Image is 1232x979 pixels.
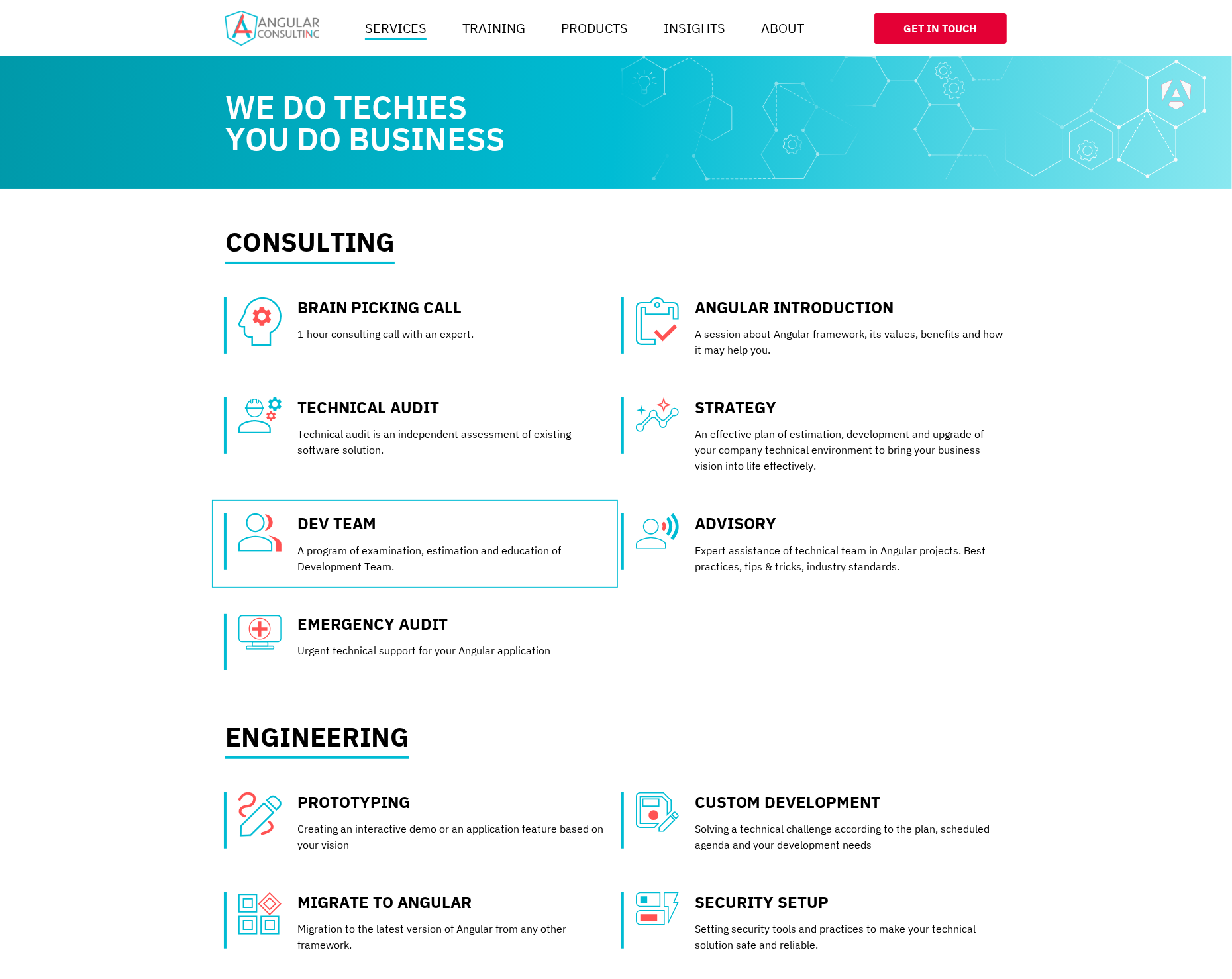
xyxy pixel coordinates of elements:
[457,15,531,42] a: Training
[297,892,472,913] a: Migrate to Angular
[360,15,432,42] a: Services
[695,892,829,913] a: Security Setup
[297,297,462,318] a: Brain Picking Call
[225,11,319,46] img: Home
[225,723,409,759] h2: Engineering
[874,13,1007,44] a: Get In Touch
[756,15,809,42] a: About
[556,15,633,42] a: Products
[695,297,894,318] a: Angular Introduction
[297,613,448,635] a: Emergency Audit
[297,792,410,813] a: Prototyping
[695,792,880,813] a: Custom Development
[297,513,376,534] a: Dev Team
[658,15,731,42] a: Insights
[225,229,395,264] h2: Consulting
[297,397,439,418] a: Technical Audit
[695,513,776,534] a: Advisory
[695,397,776,418] a: Strategy
[225,91,742,154] h1: We do techies you do business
